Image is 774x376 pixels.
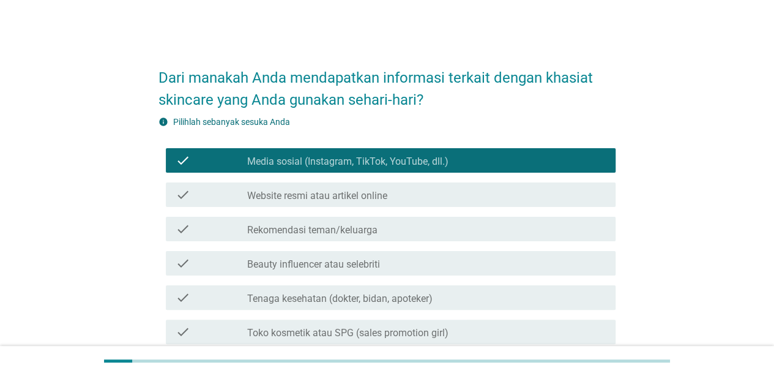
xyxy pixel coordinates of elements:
[176,187,190,202] i: check
[176,153,190,168] i: check
[247,327,448,339] label: Toko kosmetik atau SPG (sales promotion girl)
[176,325,190,339] i: check
[176,290,190,305] i: check
[247,156,448,168] label: Media sosial (Instagram, TikTok, YouTube, dll.)
[176,222,190,236] i: check
[247,258,380,271] label: Beauty influencer atau selebriti
[158,117,168,127] i: info
[158,55,616,111] h2: Dari manakah Anda mendapatkan informasi terkait dengan khasiat skincare yang Anda gunakan sehari-...
[247,224,378,236] label: Rekomendasi teman/keluarga
[247,190,387,202] label: Website resmi atau artikel online
[176,256,190,271] i: check
[173,117,290,127] label: Pilihlah sebanyak sesuka Anda
[247,293,433,305] label: Tenaga kesehatan (dokter, bidan, apoteker)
